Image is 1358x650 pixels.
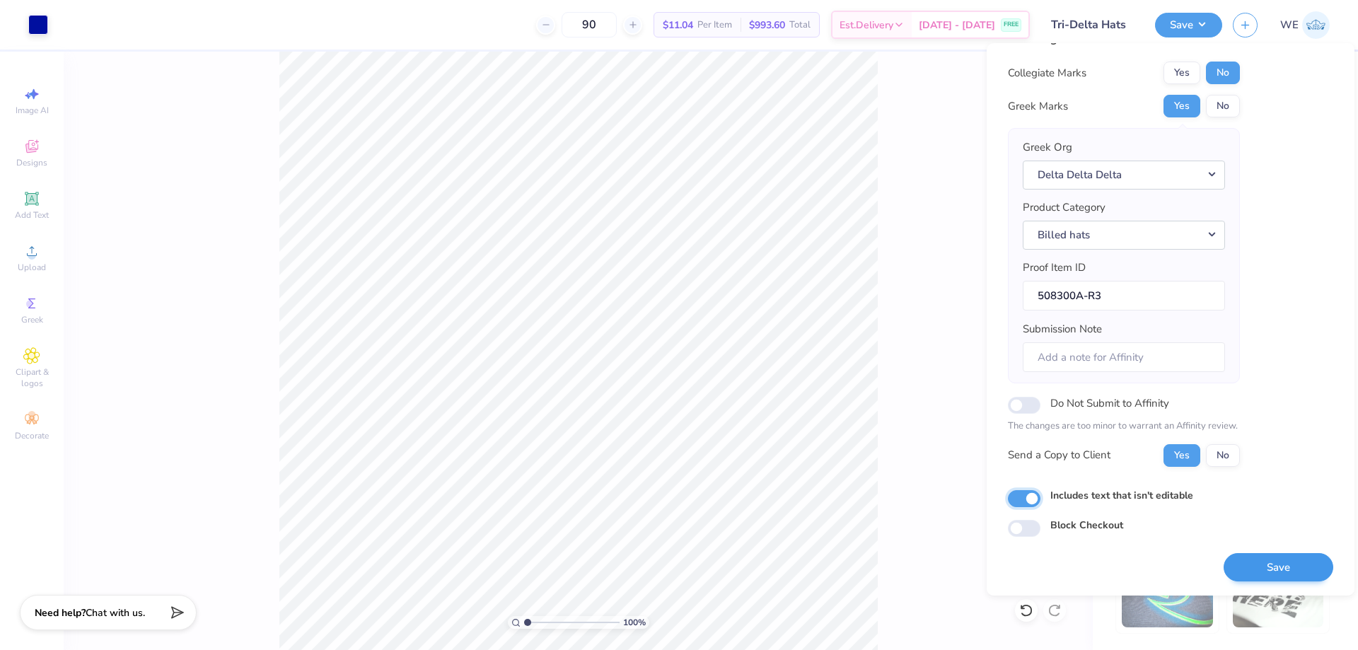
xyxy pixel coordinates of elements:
button: Yes [1163,95,1200,117]
a: WE [1280,11,1330,39]
span: Decorate [15,430,49,441]
button: No [1206,62,1240,84]
span: WE [1280,17,1299,33]
span: Designs [16,157,47,168]
label: Product Category [1023,199,1105,216]
span: Clipart & logos [7,366,57,389]
button: Save [1224,553,1333,582]
img: Werrine Empeynado [1302,11,1330,39]
button: No [1206,95,1240,117]
span: Est. Delivery [840,18,893,33]
span: Per Item [697,18,732,33]
span: 100 % [623,616,646,629]
button: Yes [1163,62,1200,84]
input: – – [562,12,617,37]
label: Greek Org [1023,139,1072,156]
button: Yes [1163,444,1200,467]
button: Delta Delta Delta [1023,161,1225,190]
span: FREE [1004,20,1018,30]
input: Add a note for Affinity [1023,342,1225,373]
span: Total [789,18,811,33]
label: Includes text that isn't editable [1050,488,1193,503]
span: $993.60 [749,18,785,33]
input: Untitled Design [1040,11,1144,39]
label: Proof Item ID [1023,260,1086,276]
button: Save [1155,13,1222,37]
div: Collegiate Marks [1008,65,1086,81]
span: Upload [18,262,46,273]
label: Submission Note [1023,321,1102,337]
p: The changes are too minor to warrant an Affinity review. [1008,419,1240,434]
strong: Need help? [35,606,86,620]
span: Chat with us. [86,606,145,620]
div: Send a Copy to Client [1008,447,1110,463]
label: Block Checkout [1050,518,1123,533]
button: Billed hats [1023,221,1225,250]
div: Greek Marks [1008,98,1068,115]
span: Add Text [15,209,49,221]
button: No [1206,444,1240,467]
span: $11.04 [663,18,693,33]
span: Image AI [16,105,49,116]
label: Do Not Submit to Affinity [1050,394,1169,412]
span: [DATE] - [DATE] [919,18,995,33]
span: Greek [21,314,43,325]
